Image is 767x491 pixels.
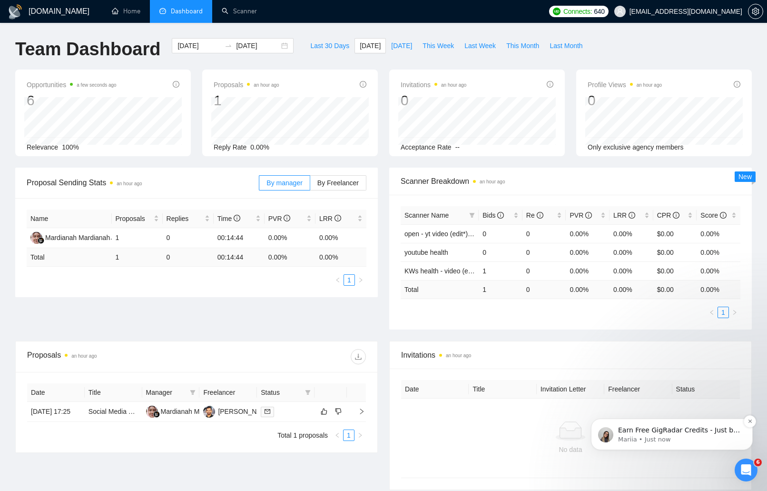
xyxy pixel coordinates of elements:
time: an hour ago [71,353,97,359]
li: 1 [718,307,729,318]
td: 0 [522,224,566,243]
span: right [351,408,365,415]
td: 1 [112,228,163,248]
td: $0.00 [653,224,697,243]
button: This Week [417,38,459,53]
span: -- [455,143,460,151]
div: message notification from Mariia, Just now. Earn Free GigRadar Credits - Just by Sharing Your Sto... [14,60,176,91]
li: Next Page [354,430,366,441]
span: By manager [266,179,302,187]
div: Mardianah Mardianah [161,406,226,417]
button: setting [748,4,763,19]
img: MM [30,232,42,244]
td: $ 0.00 [653,280,697,299]
span: 0.00% [250,143,269,151]
div: 6 [27,91,117,110]
time: an hour ago [254,82,279,88]
span: Invitations [401,349,740,361]
span: [DATE] [391,40,412,51]
button: left [706,307,718,318]
button: right [729,307,740,318]
td: 0.00 % [697,280,740,299]
time: an hour ago [117,181,142,186]
a: Social Media Manager for Health Practice (Facebook, Instagram, TikTok) [88,408,303,415]
th: Date [401,380,469,399]
span: like [321,408,327,415]
td: 0.00% [610,261,653,280]
span: Last 30 Days [310,40,349,51]
th: Freelancer [199,383,257,402]
span: filter [190,390,196,395]
span: filter [303,385,313,400]
span: info-circle [497,212,504,219]
span: info-circle [547,81,553,88]
span: right [357,432,363,438]
td: 0.00 % [315,248,366,267]
span: Proposals [214,79,279,90]
td: Total [27,248,112,267]
span: PVR [570,211,592,219]
div: 0 [401,91,466,110]
button: This Month [501,38,544,53]
a: open - yt video (edit*) - [PERSON_NAME] [404,230,529,238]
span: 100% [62,143,79,151]
img: Profile image for Mariia [21,69,37,84]
span: LRR [613,211,635,219]
div: 1 [214,91,279,110]
span: LRR [319,215,341,222]
span: dashboard [159,8,166,14]
span: Connects: [563,6,592,17]
td: $0.00 [653,243,697,261]
span: swap-right [225,42,232,50]
a: KWs health - video (edit*) - [PERSON_NAME] [404,267,541,275]
p: Earn Free GigRadar Credits - Just by Sharing Your Story! 💬 Want more credits for sending proposal... [41,67,164,77]
span: info-circle [629,212,635,219]
button: left [332,430,343,441]
span: Relevance [27,143,58,151]
li: 1 [343,430,354,441]
span: filter [188,385,197,400]
button: Last Week [459,38,501,53]
button: dislike [333,406,344,417]
img: logo [8,4,23,20]
span: Acceptance Rate [401,143,452,151]
span: filter [469,212,475,218]
button: left [332,274,344,286]
img: gigradar-bm.png [153,411,160,418]
th: Proposals [112,210,163,228]
span: info-circle [734,81,740,88]
span: Last Month [550,40,582,51]
span: info-circle [537,212,543,219]
span: info-circle [234,215,240,221]
a: 1 [718,307,728,318]
button: right [354,430,366,441]
time: a few seconds ago [77,82,116,88]
li: Previous Page [706,307,718,318]
a: homeHome [112,7,140,15]
td: 0 [479,243,522,261]
th: Name [27,210,112,228]
td: 0 [479,224,522,243]
a: AT[PERSON_NAME] [203,407,273,415]
span: left [334,432,340,438]
iframe: Intercom notifications message [577,359,767,465]
span: This Month [506,40,539,51]
span: Invitations [401,79,466,90]
span: Proposal Sending Stats [27,177,259,189]
td: 00:14:44 [214,248,265,267]
td: 0.00 % [265,248,315,267]
td: 00:14:44 [214,228,265,248]
div: No data [409,444,732,455]
span: [DATE] [360,40,381,51]
time: an hour ago [637,82,662,88]
a: MMMardianah Mardianah [146,407,226,415]
span: Scanner Breakdown [401,175,740,187]
img: gigradar-bm.png [38,237,44,244]
p: Message from Mariia, sent Just now [41,77,164,85]
span: Bids [482,211,504,219]
time: an hour ago [446,353,471,358]
td: $0.00 [653,261,697,280]
td: 0.00% [566,224,610,243]
span: to [225,42,232,50]
td: 1 [479,261,522,280]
